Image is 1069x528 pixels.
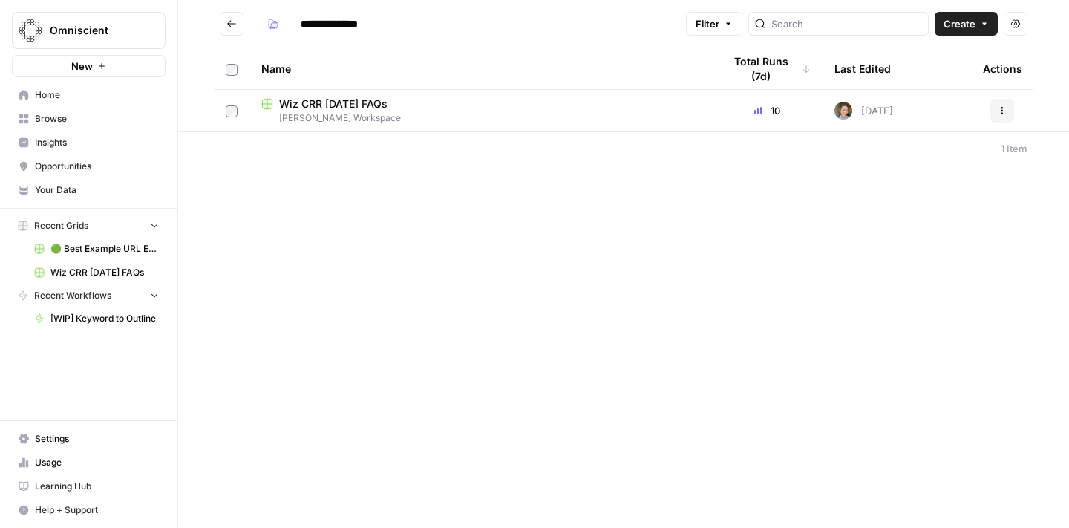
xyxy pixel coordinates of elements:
input: Search [771,16,922,31]
span: Create [944,16,975,31]
span: [WIP] Keyword to Outline [50,312,159,325]
span: Opportunities [35,160,159,173]
div: 1 Item [1001,141,1027,156]
div: 10 [723,103,811,118]
a: Your Data [12,178,166,202]
button: Create [935,12,998,36]
span: Home [35,88,159,102]
span: Usage [35,456,159,469]
button: Recent Grids [12,215,166,237]
div: Name [261,48,699,89]
img: rf2rn9zvzm0kd2cz4body8wx16zs [834,102,852,120]
span: Browse [35,112,159,126]
button: Filter [686,12,742,36]
button: New [12,55,166,77]
span: Insights [35,136,159,149]
a: Usage [12,451,166,475]
span: Wiz CRR [DATE] FAQs [279,97,388,111]
button: Help + Support [12,498,166,522]
span: New [71,59,93,74]
span: Learning Hub [35,480,159,493]
a: Browse [12,107,166,131]
button: Go back [220,12,243,36]
div: Actions [983,48,1022,89]
span: Recent Workflows [34,289,111,302]
a: Wiz CRR [DATE] FAQs [27,261,166,284]
a: 🟢 Best Example URL Extractor Grid (4) [27,237,166,261]
span: Recent Grids [34,219,88,232]
span: Wiz CRR [DATE] FAQs [50,266,159,279]
button: Workspace: Omniscient [12,12,166,49]
div: [DATE] [834,102,893,120]
div: Total Runs (7d) [723,48,811,89]
a: Opportunities [12,154,166,178]
span: Filter [696,16,719,31]
span: [PERSON_NAME] Workspace [261,111,699,125]
a: Home [12,83,166,107]
span: Omniscient [50,23,140,38]
button: Recent Workflows [12,284,166,307]
img: Omniscient Logo [17,17,44,44]
span: Settings [35,432,159,446]
div: Last Edited [834,48,891,89]
a: Insights [12,131,166,154]
span: 🟢 Best Example URL Extractor Grid (4) [50,242,159,255]
a: Learning Hub [12,475,166,498]
a: Settings [12,427,166,451]
a: [WIP] Keyword to Outline [27,307,166,330]
span: Help + Support [35,503,159,517]
span: Your Data [35,183,159,197]
a: Wiz CRR [DATE] FAQs[PERSON_NAME] Workspace [261,97,699,125]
